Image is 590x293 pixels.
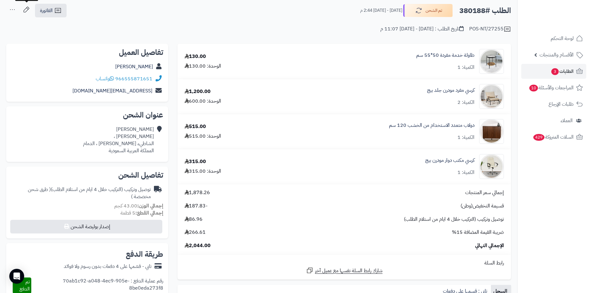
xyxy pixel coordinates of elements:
[11,111,163,119] h2: عنوان الشحن
[115,63,153,70] a: [PERSON_NAME]
[469,25,511,33] div: POS-NT/27255
[533,133,574,141] span: السلات المتروكة
[529,85,538,91] span: 10
[551,68,559,75] span: 3
[64,263,151,270] div: تابي - قسّمها على 4 دفعات بدون رسوم ولا فوائد
[521,64,586,79] a: الطلبات3
[465,189,504,196] span: إجمالي سعر المنتجات
[479,49,504,74] img: 1756219448-220603011681-90x90.jpg
[452,229,504,236] span: ضريبة القيمة المضافة 15%
[521,80,586,95] a: المراجعات والأسئلة10
[479,119,504,144] img: 1752129109-1-90x90.jpg
[457,64,474,71] div: الكمية: 1
[185,133,221,140] div: الوحدة: 515.00
[115,75,152,82] a: 966555871651
[479,154,504,179] img: 1757246128-1-90x90.jpg
[529,83,574,92] span: المراجعات والأسئلة
[11,171,163,179] h2: تفاصيل الشحن
[96,75,114,82] a: واتساب
[416,52,474,59] a: طاولة خدمة مفردة 50*55 سم
[540,51,574,59] span: الأقسام والمنتجات
[404,216,504,223] span: توصيل وتركيب (التركيب خلال 4 ايام من استلام الطلب)
[533,134,545,141] span: 429
[185,189,210,196] span: 1,878.26
[521,97,586,112] a: طلبات الإرجاع
[72,87,152,95] a: [EMAIL_ADDRESS][DOMAIN_NAME]
[185,229,206,236] span: 266.61
[457,169,474,176] div: الكمية: 1
[403,4,453,17] button: تم الشحن
[185,158,206,165] div: 315.00
[185,242,211,249] span: 2,044.00
[185,216,203,223] span: 86.96
[457,134,474,141] div: الكمية: 1
[28,186,151,200] span: ( طرق شحن مخصصة )
[461,202,504,210] span: قسيمة التخفيض(وطن)
[548,15,584,28] img: logo-2.png
[137,202,163,210] strong: إجمالي الوزن:
[521,113,586,128] a: العملاء
[40,7,53,14] span: الفاتورة
[114,202,163,210] small: 43.00 كجم
[185,202,208,210] span: -187.83
[185,123,206,130] div: 515.00
[551,67,574,76] span: الطلبات
[185,168,221,175] div: الوحدة: 315.00
[551,34,574,43] span: لوحة التحكم
[185,53,206,60] div: 130.00
[126,251,163,258] h2: طريقة الدفع
[425,157,474,164] a: كرسي مكتب دوار مودرن بيج
[185,63,221,70] div: الوحدة: 130.00
[389,122,474,129] a: دولاب متعدد الاستخدام من الخشب 120 سم
[120,209,163,217] small: 5 قطعة
[20,278,30,293] span: تم الدفع
[548,100,574,109] span: طلبات الإرجاع
[185,98,221,105] div: الوحدة: 600.00
[306,267,382,274] a: شارك رابط السلة نفسها مع عميل آخر
[9,269,24,284] div: Open Intercom Messenger
[10,220,162,233] button: إصدار بوليصة الشحن
[135,209,163,217] strong: إجمالي القطع:
[83,126,154,154] div: [PERSON_NAME] [PERSON_NAME] ، الشاطيء [PERSON_NAME] ، الدمام المملكة العربية السعودية
[427,87,474,94] a: كرسي مفرد مودرن جلد بيج
[11,186,151,200] div: توصيل وتركيب (التركيب خلال 4 ايام من استلام الطلب)
[521,130,586,144] a: السلات المتروكة429
[457,99,474,106] div: الكمية: 2
[180,260,509,267] div: رابط السلة
[360,7,402,14] small: [DATE] - [DATE] 2:44 م
[11,49,163,56] h2: تفاصيل العميل
[185,88,211,95] div: 1,200.00
[459,4,511,17] h2: الطلب #380188
[475,242,504,249] span: الإجمالي النهائي
[479,84,504,109] img: 1749551115-1-90x90.jpg
[521,31,586,46] a: لوحة التحكم
[35,4,67,17] a: الفاتورة
[561,116,573,125] span: العملاء
[380,25,464,33] div: تاريخ الطلب : [DATE] - [DATE] 11:07 م
[315,267,382,274] span: شارك رابط السلة نفسها مع عميل آخر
